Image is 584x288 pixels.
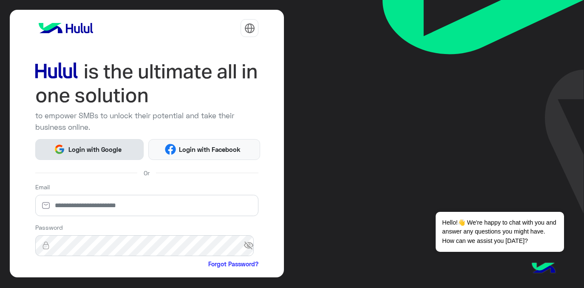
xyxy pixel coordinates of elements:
[35,139,144,160] button: Login with Google
[208,259,258,268] a: Forgot Password?
[35,201,57,210] img: email
[148,139,260,160] button: Login with Facebook
[436,212,564,252] span: Hello!👋 We're happy to chat with you and answer any questions you might have. How can we assist y...
[35,223,63,232] label: Password
[529,254,558,284] img: hulul-logo.png
[176,145,244,154] span: Login with Facebook
[165,144,176,155] img: Facebook
[35,20,96,37] img: logo
[244,23,255,34] img: tab
[35,60,259,107] img: hululLoginTitle_EN.svg
[35,182,50,191] label: Email
[54,144,65,155] img: Google
[35,241,57,250] img: lock
[244,238,259,254] span: visibility_off
[35,110,259,132] p: to empower SMBs to unlock their potential and take their business online.
[144,168,150,177] span: Or
[65,145,125,154] span: Login with Google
